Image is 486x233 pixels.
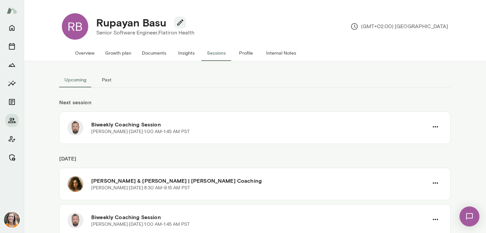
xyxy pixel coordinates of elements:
[5,21,19,34] button: Home
[92,72,121,88] button: Past
[59,72,451,88] div: basic tabs example
[96,16,166,29] h4: Rupayan Basu
[91,213,428,221] h6: Biweekly Coaching Session
[201,45,231,61] button: Sessions
[231,45,261,61] button: Profile
[350,23,448,30] p: (GMT+02:00) [GEOGRAPHIC_DATA]
[137,45,172,61] button: Documents
[91,185,190,191] p: [PERSON_NAME] · [DATE] · 8:30 AM-9:15 AM PST
[5,40,19,53] button: Sessions
[4,212,20,228] img: Carrie Kelly
[91,221,190,228] p: [PERSON_NAME] · [DATE] · 1:00 AM-1:45 AM PST
[91,177,428,185] h6: [PERSON_NAME] & [PERSON_NAME] | [PERSON_NAME] Coaching
[5,77,19,90] button: Insights
[7,4,17,17] img: Mento
[91,120,428,128] h6: Biweekly Coaching Session
[70,45,100,61] button: Overview
[5,95,19,109] button: Documents
[172,45,201,61] button: Insights
[5,114,19,127] button: Members
[96,29,194,37] p: Senior Software Engineer, Flatiron Health
[59,98,451,112] h6: Next session
[59,155,451,168] h6: [DATE]
[91,128,190,135] p: [PERSON_NAME] · [DATE] · 1:00 AM-1:45 AM PST
[59,72,92,88] button: Upcoming
[62,13,88,40] div: RB
[261,45,302,61] button: Internal Notes
[5,58,19,71] button: Growth Plan
[5,151,19,164] button: Manage
[5,132,19,146] button: Client app
[100,45,137,61] button: Growth plan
